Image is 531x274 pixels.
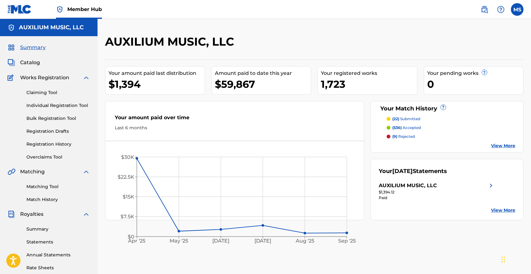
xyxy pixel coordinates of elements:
span: Matching [20,168,45,176]
div: Your amount paid last distribution [109,70,205,77]
a: Statements [26,239,90,245]
tspan: $7.5K [120,214,134,220]
img: Summary [8,44,15,51]
span: (536) [392,125,402,130]
tspan: $0 [128,234,134,240]
img: expand [82,74,90,81]
img: right chevron icon [487,182,495,189]
img: Works Registration [8,74,16,81]
div: Last 6 months [115,125,355,131]
tspan: Aug '25 [295,238,314,244]
span: (9) [392,134,397,139]
a: Registration Drafts [26,128,90,135]
div: $1,394.12 [379,189,495,195]
div: Your registered works [321,70,417,77]
a: (22) submitted [387,116,515,122]
img: Accounts [8,24,15,31]
div: $59,867 [215,77,311,91]
span: Summary [20,44,46,51]
tspan: [DATE] [254,238,271,244]
a: Matching Tool [26,183,90,190]
a: Annual Statements [26,252,90,258]
img: expand [82,210,90,218]
tspan: Apr '25 [128,238,146,244]
div: AUXILIUM MUSIC, LLC [379,182,437,189]
img: Top Rightsholder [56,6,64,13]
span: [DATE] [392,168,413,175]
iframe: Resource Center [514,177,531,229]
span: Catalog [20,59,40,66]
span: Works Registration [20,74,69,81]
span: Royalties [20,210,43,218]
p: rejected [392,134,415,139]
p: submitted [392,116,420,122]
div: Your Match History [379,104,515,113]
div: Your Statements [379,167,447,176]
a: (9) rejected [387,134,515,139]
tspan: May '25 [170,238,188,244]
img: search [481,6,488,13]
a: CatalogCatalog [8,59,40,66]
img: Catalog [8,59,15,66]
a: Overclaims Tool [26,154,90,160]
a: Claiming Tool [26,89,90,96]
div: 1,723 [321,77,417,91]
iframe: Chat Widget [500,244,531,274]
div: User Menu [511,3,523,16]
img: Matching [8,168,15,176]
a: Rate Sheets [26,265,90,271]
tspan: $22.5K [118,174,134,180]
div: Your amount paid over time [115,114,355,125]
a: View More [491,207,515,214]
a: AUXILIUM MUSIC, LLCright chevron icon$1,394.12Paid [379,182,495,201]
tspan: $30K [121,154,134,160]
a: Individual Registration Tool [26,102,90,109]
tspan: Sep '25 [338,238,356,244]
h2: AUXILIUM MUSIC, LLC [105,35,237,49]
img: expand [82,168,90,176]
div: $1,394 [109,77,205,91]
a: Registration History [26,141,90,148]
h5: AUXILIUM MUSIC, LLC [19,24,84,31]
div: Amount paid to date this year [215,70,311,77]
span: ? [482,70,487,75]
div: Help [495,3,507,16]
div: Drag [501,250,505,269]
img: help [497,6,505,13]
a: Bulk Registration Tool [26,115,90,122]
img: Royalties [8,210,15,218]
img: MLC Logo [8,5,32,14]
div: 0 [427,77,523,91]
a: Match History [26,196,90,203]
div: Paid [379,195,495,201]
a: View More [491,143,515,149]
a: (536) accepted [387,125,515,131]
span: Member Hub [67,6,102,13]
p: accepted [392,125,421,131]
a: Public Search [478,3,491,16]
a: Summary [26,226,90,232]
tspan: [DATE] [212,238,229,244]
div: Your pending works [427,70,523,77]
span: (22) [392,116,399,121]
tspan: $15K [123,194,134,200]
a: SummarySummary [8,44,46,51]
span: ? [441,105,446,110]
